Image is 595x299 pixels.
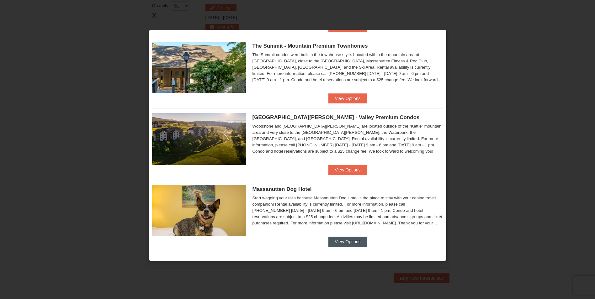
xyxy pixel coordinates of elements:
[328,237,367,247] button: View Options
[252,123,443,155] div: Woodstone and [GEOGRAPHIC_DATA][PERSON_NAME] are located outside of the "Kettle" mountain area an...
[252,186,312,192] span: Massanutten Dog Hotel
[328,165,367,175] button: View Options
[252,43,368,49] span: The Summit - Mountain Premium Townhomes
[252,52,443,83] div: The Summit condos were built in the townhouse style. Located within the mountain area of [GEOGRAP...
[152,185,246,236] img: 27428181-5-81c892a3.jpg
[328,93,367,103] button: View Options
[152,113,246,165] img: 19219041-4-ec11c166.jpg
[252,195,443,226] div: Start wagging your tails because Massanutten Dog Hotel is the place to stay with your canine trav...
[252,114,420,120] span: [GEOGRAPHIC_DATA][PERSON_NAME] - Valley Premium Condos
[152,42,246,93] img: 19219034-1-0eee7e00.jpg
